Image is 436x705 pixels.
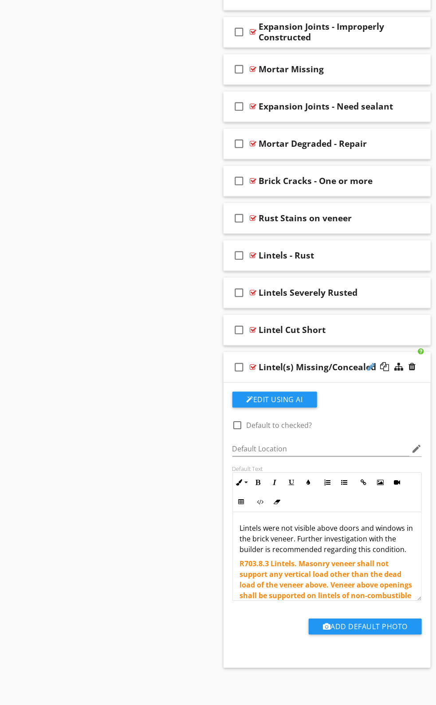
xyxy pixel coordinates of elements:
i: check_box_outline_blank [232,96,247,117]
div: Expansion Joints - Improperly Constructed [259,21,401,43]
i: check_box_outline_blank [232,356,247,378]
div: Lintels Severely Rusted [259,287,358,298]
div: Default Text [232,465,422,472]
div: Brick Cracks - One or more [259,176,373,186]
div: Rust Stains on veneer [259,213,352,223]
div: Lintel(s) Missing/Concealed [259,362,377,372]
i: check_box_outline_blank [232,170,247,192]
p: Lintels were not visible above doors and windows in the brick veneer. Further investigation with ... [240,523,415,555]
div: Mortar Degraded - Repair [259,138,367,149]
div: Expansion Joints - Need sealant [259,101,393,112]
button: Add Default Photo [309,619,422,634]
button: Ordered List [319,474,336,491]
label: Default to checked? [247,421,312,430]
button: Insert Image (Ctrl+P) [372,474,389,491]
button: Underline (Ctrl+U) [283,474,300,491]
button: Insert Link (Ctrl+K) [355,474,372,491]
button: Colors [300,474,317,491]
div: Mortar Missing [259,64,324,74]
button: Clear Formatting [269,493,286,510]
i: check_box_outline_blank [232,319,247,341]
button: Inline Style [233,474,250,491]
button: Insert Video [389,474,406,491]
button: Insert Table [233,493,250,510]
i: check_box_outline_blank [232,245,247,266]
button: Italic (Ctrl+I) [267,474,283,491]
div: Lintels - Rust [259,250,314,261]
input: Default Location [232,442,410,456]
strong: R703.8.3 Lintels. Masonry veneer shall not support any vertical load other than the dead load of ... [240,559,412,611]
i: check_box_outline_blank [232,208,247,229]
i: check_box_outline_blank [232,282,247,303]
i: edit [411,443,422,454]
i: check_box_outline_blank [232,133,247,154]
i: check_box_outline_blank [232,59,247,80]
div: Lintel Cut Short [259,325,326,335]
i: check_box_outline_blank [232,21,247,43]
button: Edit Using AI [232,392,317,407]
button: Unordered List [336,474,353,491]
